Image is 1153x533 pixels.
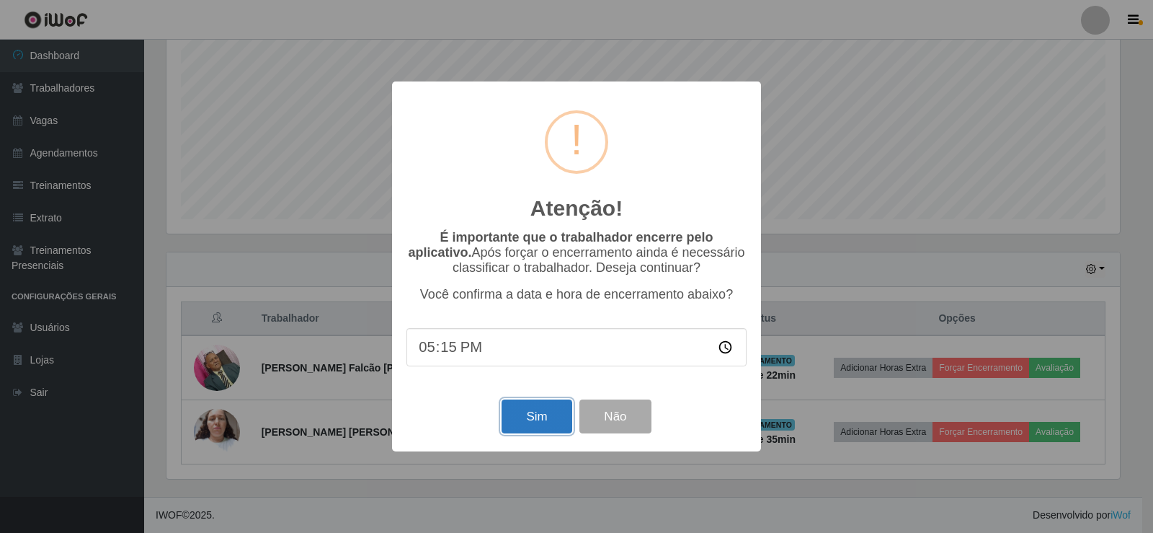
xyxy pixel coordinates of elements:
[406,287,747,302] p: Você confirma a data e hora de encerramento abaixo?
[530,195,623,221] h2: Atenção!
[408,230,713,260] b: É importante que o trabalhador encerre pelo aplicativo.
[502,400,571,433] button: Sim
[406,230,747,276] p: Após forçar o encerramento ainda é necessário classificar o trabalhador. Deseja continuar?
[579,400,651,433] button: Não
